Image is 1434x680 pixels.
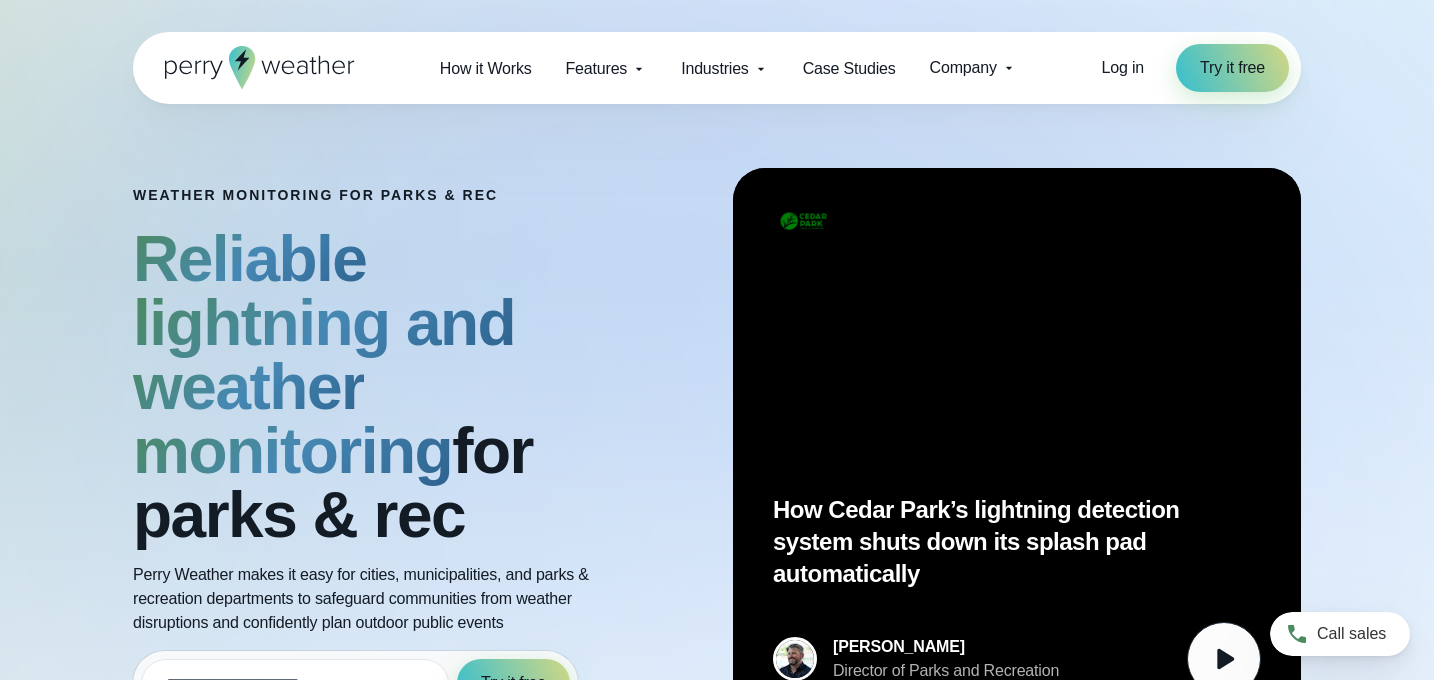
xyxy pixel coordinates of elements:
[930,56,997,80] span: Company
[776,640,814,678] img: Mike DeVito
[1270,612,1410,656] a: Call sales
[773,494,1261,590] p: How Cedar Park’s lightning detection system shuts down its splash pad automatically
[833,635,1059,659] div: [PERSON_NAME]
[423,48,549,89] a: How it Works
[803,57,896,81] span: Case Studies
[133,227,601,547] h2: for parks & rec
[440,57,532,81] span: How it Works
[773,208,833,234] img: City of Cedar Parks Logo
[1317,622,1386,646] span: Call sales
[786,48,913,89] a: Case Studies
[1176,44,1289,92] a: Try it free
[1200,56,1265,80] span: Try it free
[133,187,601,203] h1: Weather Monitoring for parks & rec
[1102,56,1144,80] a: Log in
[681,57,749,81] span: Industries
[566,57,628,81] span: Features
[133,223,515,487] strong: Reliable lightning and weather monitoring
[133,563,601,635] p: Perry Weather makes it easy for cities, municipalities, and parks & recreation departments to saf...
[1102,59,1144,76] span: Log in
